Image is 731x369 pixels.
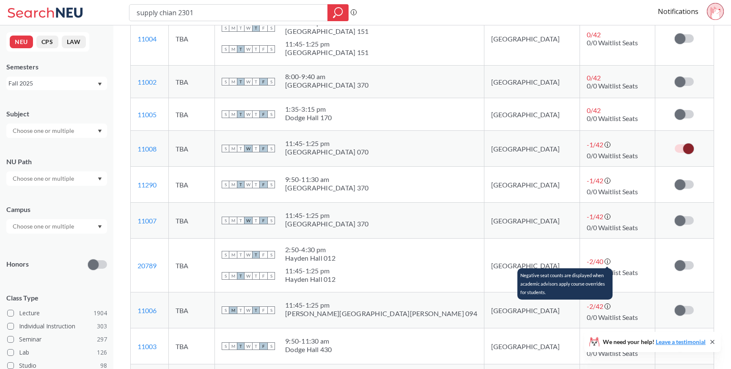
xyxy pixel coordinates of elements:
[98,225,102,229] svg: Dropdown arrow
[260,306,267,314] span: F
[6,259,29,269] p: Honors
[245,45,252,53] span: W
[260,78,267,85] span: F
[285,184,368,192] div: [GEOGRAPHIC_DATA] 370
[222,272,229,280] span: S
[587,313,638,321] span: 0/0 Waitlist Seats
[169,131,215,167] td: TBA
[285,337,332,345] div: 9:50 - 11:30 am
[484,292,580,328] td: [GEOGRAPHIC_DATA]
[229,181,237,188] span: M
[252,306,260,314] span: T
[587,187,638,196] span: 0/0 Waitlist Seats
[285,309,477,318] div: [PERSON_NAME][GEOGRAPHIC_DATA][PERSON_NAME] 094
[137,35,157,43] a: 11004
[587,82,638,90] span: 0/0 Waitlist Seats
[229,272,237,280] span: M
[6,219,107,234] div: Dropdown arrow
[260,251,267,259] span: F
[285,105,332,113] div: 1:35 - 3:15 pm
[229,45,237,53] span: M
[98,129,102,133] svg: Dropdown arrow
[587,30,601,39] span: 0 / 42
[169,292,215,328] td: TBA
[285,27,368,36] div: [GEOGRAPHIC_DATA] 151
[7,334,107,345] label: Seminar
[222,217,229,224] span: S
[484,98,580,131] td: [GEOGRAPHIC_DATA]
[267,306,275,314] span: S
[97,335,107,344] span: 297
[137,78,157,86] a: 11002
[222,45,229,53] span: S
[137,110,157,118] a: 11005
[237,251,245,259] span: T
[229,145,237,152] span: M
[260,45,267,53] span: F
[252,272,260,280] span: T
[285,345,332,354] div: Dodge Hall 430
[587,257,603,265] span: -2 / 40
[229,342,237,350] span: M
[285,148,368,156] div: [GEOGRAPHIC_DATA] 070
[252,145,260,152] span: T
[587,268,638,276] span: 0/0 Waitlist Seats
[484,328,580,364] td: [GEOGRAPHIC_DATA]
[222,145,229,152] span: S
[98,83,102,86] svg: Dropdown arrow
[285,113,332,122] div: Dodge Hall 170
[7,321,107,332] label: Individual Instruction
[169,167,215,203] td: TBA
[260,24,267,32] span: F
[285,139,368,148] div: 11:45 - 1:25 pm
[169,328,215,364] td: TBA
[252,24,260,32] span: T
[229,78,237,85] span: M
[245,78,252,85] span: W
[252,181,260,188] span: T
[267,110,275,118] span: S
[252,45,260,53] span: T
[252,342,260,350] span: T
[136,6,322,20] input: Class, professor, course number, "phrase"
[237,181,245,188] span: T
[237,110,245,118] span: T
[587,151,638,160] span: 0/0 Waitlist Seats
[6,205,107,214] div: Campus
[285,211,368,220] div: 11:45 - 1:25 pm
[252,78,260,85] span: T
[222,342,229,350] span: S
[260,110,267,118] span: F
[97,322,107,331] span: 303
[169,12,215,66] td: TBA
[327,4,349,21] div: magnifying glass
[222,78,229,85] span: S
[252,217,260,224] span: T
[237,272,245,280] span: T
[267,145,275,152] span: S
[7,308,107,319] label: Lecture
[62,36,86,48] button: LAW
[8,221,80,231] input: Choose one or multiple
[7,347,107,358] label: Lab
[603,339,706,345] span: We need your help!
[267,342,275,350] span: S
[267,181,275,188] span: S
[137,262,157,270] a: 20789
[260,272,267,280] span: F
[484,203,580,239] td: [GEOGRAPHIC_DATA]
[484,239,580,292] td: [GEOGRAPHIC_DATA]
[285,301,477,309] div: 11:45 - 1:25 pm
[285,48,368,57] div: [GEOGRAPHIC_DATA] 151
[587,349,638,357] span: 0/0 Waitlist Seats
[93,308,107,318] span: 1904
[245,110,252,118] span: W
[222,306,229,314] span: S
[484,131,580,167] td: [GEOGRAPHIC_DATA]
[245,251,252,259] span: W
[245,342,252,350] span: W
[229,251,237,259] span: M
[260,145,267,152] span: F
[222,110,229,118] span: S
[137,145,157,153] a: 11008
